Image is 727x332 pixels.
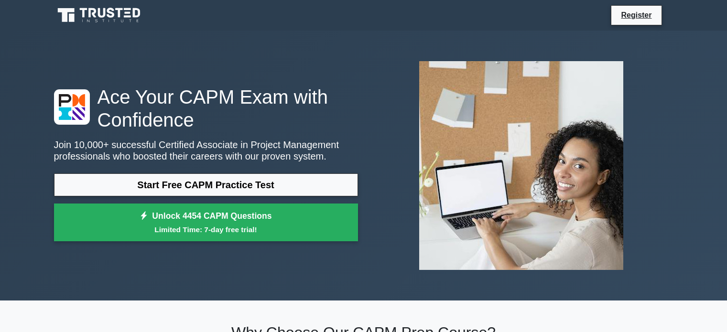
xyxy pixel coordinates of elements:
[54,139,358,162] p: Join 10,000+ successful Certified Associate in Project Management professionals who boosted their...
[54,86,358,131] h1: Ace Your CAPM Exam with Confidence
[615,9,657,21] a: Register
[66,224,346,235] small: Limited Time: 7-day free trial!
[54,173,358,196] a: Start Free CAPM Practice Test
[54,203,358,242] a: Unlock 4454 CAPM QuestionsLimited Time: 7-day free trial!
